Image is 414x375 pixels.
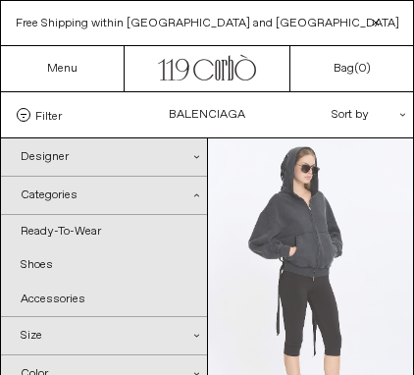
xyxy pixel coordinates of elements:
a: Menu [47,61,78,77]
a: Bag() [334,60,371,78]
a: Free Shipping within [GEOGRAPHIC_DATA] and [GEOGRAPHIC_DATA] [16,16,399,31]
span: 0 [358,61,366,77]
div: Sort by [217,92,393,137]
div: Categories [1,177,207,215]
div: Designer [1,138,207,176]
a: Accessories [1,283,207,316]
a: Shoes [1,248,207,282]
div: Size [1,317,207,354]
span: Filter [35,108,62,122]
a: Ready-To-Wear [1,215,207,248]
span: ) [358,61,371,77]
